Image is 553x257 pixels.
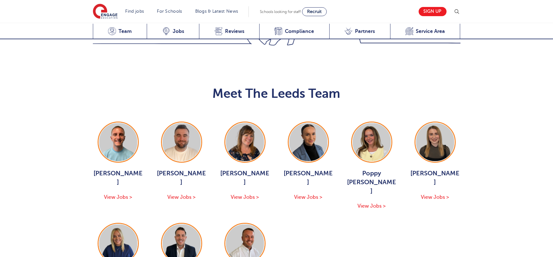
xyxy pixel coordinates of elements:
span: Jobs [173,28,184,34]
a: Reviews [199,24,259,39]
span: Poppy [PERSON_NAME] [346,169,397,196]
span: View Jobs > [231,194,259,200]
span: [PERSON_NAME] [220,169,270,187]
img: Joanne Wright [226,123,264,161]
img: Poppy Burnside [353,123,391,161]
a: [PERSON_NAME] View Jobs > [220,122,270,201]
a: [PERSON_NAME] View Jobs > [283,122,334,201]
a: Team [93,24,147,39]
a: Partners [329,24,390,39]
span: View Jobs > [104,194,132,200]
span: View Jobs > [294,194,322,200]
img: Layla McCosker [416,123,454,161]
img: Engage Education [93,4,118,20]
span: Recruit [307,9,322,14]
span: View Jobs > [167,194,196,200]
a: Jobs [147,24,199,39]
span: Partners [355,28,375,34]
a: [PERSON_NAME] View Jobs > [93,122,144,201]
span: Schools looking for staff [260,9,301,14]
img: George Dignam [99,123,137,161]
span: View Jobs > [357,203,386,209]
h2: Meet The Leeds Team [93,86,460,101]
a: For Schools [157,9,182,14]
a: Compliance [259,24,329,39]
img: Holly Johnson [289,123,327,161]
span: Team [119,28,132,34]
a: [PERSON_NAME] View Jobs > [410,122,460,201]
span: Reviews [225,28,244,34]
a: Service Area [390,24,460,39]
a: Poppy [PERSON_NAME] View Jobs > [346,122,397,210]
img: Chris Rushton [163,123,201,161]
a: Find jobs [125,9,144,14]
span: [PERSON_NAME] [410,169,460,187]
a: Recruit [302,7,327,16]
span: [PERSON_NAME] [93,169,144,187]
a: Sign up [419,7,447,16]
span: Service Area [416,28,445,34]
a: [PERSON_NAME] View Jobs > [156,122,207,201]
a: Blogs & Latest News [195,9,238,14]
span: [PERSON_NAME] [283,169,334,187]
span: Compliance [285,28,314,34]
span: View Jobs > [421,194,449,200]
span: [PERSON_NAME] [156,169,207,187]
